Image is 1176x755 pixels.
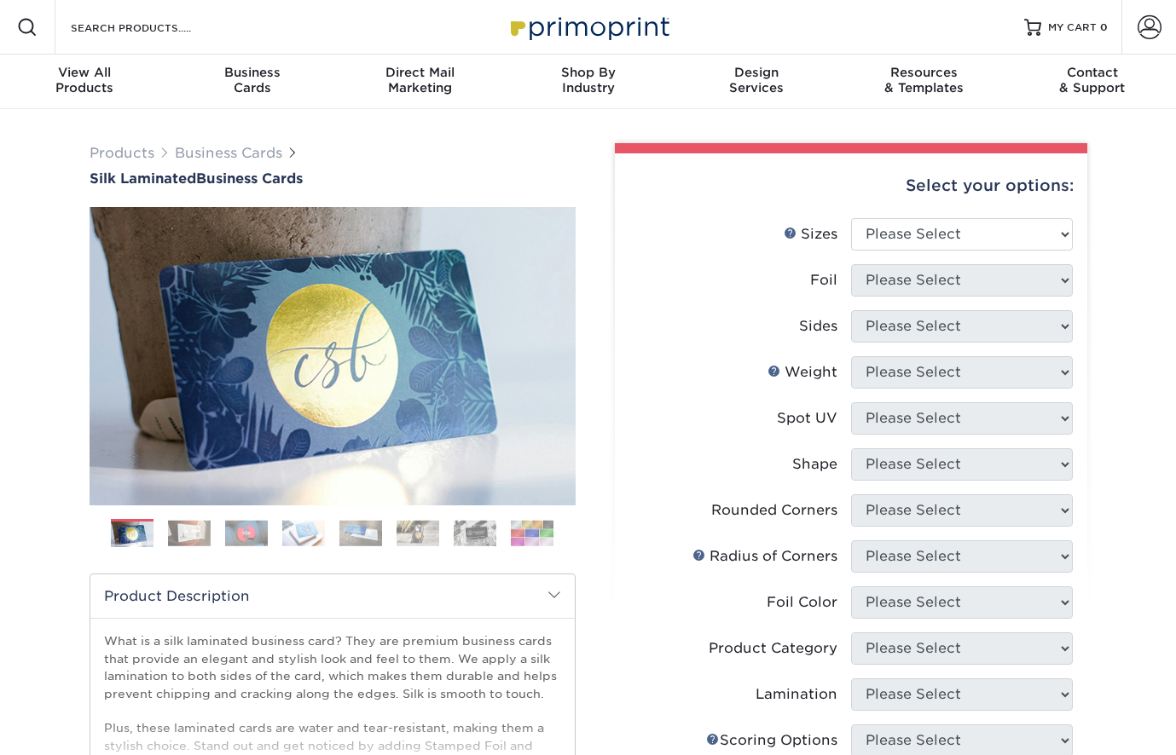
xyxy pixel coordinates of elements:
[454,520,496,546] img: Business Cards 07
[168,520,211,546] img: Business Cards 02
[504,65,672,95] div: Industry
[504,65,672,80] span: Shop By
[672,65,840,95] div: Services
[225,520,268,546] img: Business Cards 03
[706,730,837,751] div: Scoring Options
[810,270,837,291] div: Foil
[840,65,1008,80] span: Resources
[1100,21,1108,33] span: 0
[777,408,837,429] div: Spot UV
[756,684,837,705] div: Lamination
[168,55,336,109] a: BusinessCards
[792,454,837,475] div: Shape
[336,55,504,109] a: Direct MailMarketing
[511,520,553,546] img: Business Cards 08
[799,316,837,337] div: Sides
[767,592,837,613] div: Foil Color
[336,65,504,95] div: Marketing
[90,574,575,618] h2: Product Description
[672,55,840,109] a: DesignServices
[1008,55,1176,109] a: Contact& Support
[672,65,840,80] span: Design
[69,17,235,37] input: SEARCH PRODUCTS.....
[1048,20,1097,35] span: MY CART
[692,546,837,567] div: Radius of Corners
[90,170,196,187] span: Silk Laminated
[168,65,336,80] span: Business
[840,65,1008,95] div: & Templates
[768,362,837,383] div: Weight
[503,9,674,45] img: Primoprint
[111,513,154,556] img: Business Cards 01
[1008,65,1176,80] span: Contact
[397,520,439,546] img: Business Cards 06
[711,500,837,521] div: Rounded Corners
[175,145,282,161] a: Business Cards
[282,520,325,546] img: Business Cards 04
[339,520,382,546] img: Business Cards 05
[336,65,504,80] span: Direct Mail
[90,113,576,599] img: Silk Laminated 01
[90,170,576,187] h1: Business Cards
[168,65,336,95] div: Cards
[1008,65,1176,95] div: & Support
[629,153,1074,218] div: Select your options:
[840,55,1008,109] a: Resources& Templates
[784,224,837,245] div: Sizes
[90,170,576,187] a: Silk LaminatedBusiness Cards
[504,55,672,109] a: Shop ByIndustry
[709,638,837,659] div: Product Category
[90,145,154,161] a: Products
